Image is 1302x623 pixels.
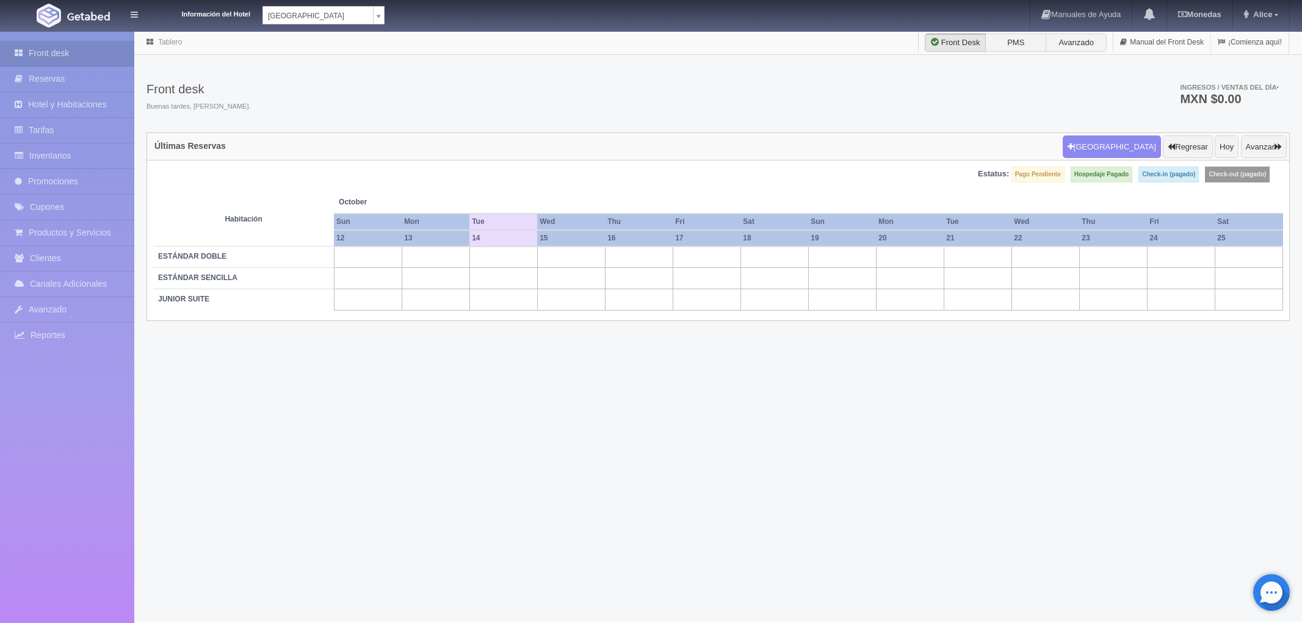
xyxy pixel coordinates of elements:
button: Avanzar [1241,135,1287,159]
th: 25 [1215,230,1282,247]
span: Buenas tardes, [PERSON_NAME]. [146,102,251,112]
th: 19 [808,230,876,247]
th: 20 [876,230,944,247]
th: Mon [402,214,469,230]
label: PMS [985,34,1046,52]
button: [GEOGRAPHIC_DATA] [1063,135,1161,159]
span: October [339,197,465,207]
h3: Front desk [146,82,251,96]
a: ¡Comienza aquí! [1211,31,1289,54]
img: Getabed [37,4,61,27]
th: 22 [1011,230,1079,247]
label: Avanzado [1046,34,1107,52]
th: Thu [605,214,673,230]
th: Tue [944,214,1011,230]
th: 16 [605,230,673,247]
span: Ingresos / Ventas del día [1180,84,1279,91]
h4: Últimas Reservas [154,142,226,151]
label: Check-out (pagado) [1205,167,1270,182]
img: Getabed [67,12,110,21]
th: Sun [808,214,876,230]
strong: Habitación [225,215,262,223]
th: 23 [1079,230,1147,247]
th: 15 [537,230,605,247]
label: Hospedaje Pagado [1071,167,1132,182]
th: Thu [1079,214,1147,230]
a: [GEOGRAPHIC_DATA] [262,6,385,24]
th: Sat [740,214,808,230]
th: 13 [402,230,469,247]
span: [GEOGRAPHIC_DATA] [268,7,368,25]
th: Fri [673,214,740,230]
b: JUNIOR SUITE [158,295,209,303]
b: ESTÁNDAR DOBLE [158,252,226,261]
th: 18 [740,230,808,247]
th: Sun [334,214,402,230]
label: Estatus: [978,168,1009,180]
button: Hoy [1215,135,1239,159]
th: Sat [1215,214,1282,230]
th: 14 [469,230,537,247]
h3: MXN $0.00 [1180,93,1279,105]
a: Tablero [158,38,182,46]
label: Pago Pendiente [1011,167,1065,182]
label: Front Desk [925,34,986,52]
th: Wed [1011,214,1079,230]
th: Tue [469,214,537,230]
th: 24 [1147,230,1215,247]
th: Wed [537,214,605,230]
th: 17 [673,230,740,247]
label: Check-in (pagado) [1138,167,1199,182]
dt: Información del Hotel [153,6,250,20]
th: 12 [334,230,402,247]
th: 21 [944,230,1011,247]
button: Regresar [1163,135,1212,159]
a: Manual del Front Desk [1113,31,1210,54]
b: ESTÁNDAR SENCILLA [158,273,237,282]
span: Alice [1250,10,1272,19]
b: Monedas [1178,10,1221,19]
th: Mon [876,214,944,230]
th: Fri [1147,214,1215,230]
